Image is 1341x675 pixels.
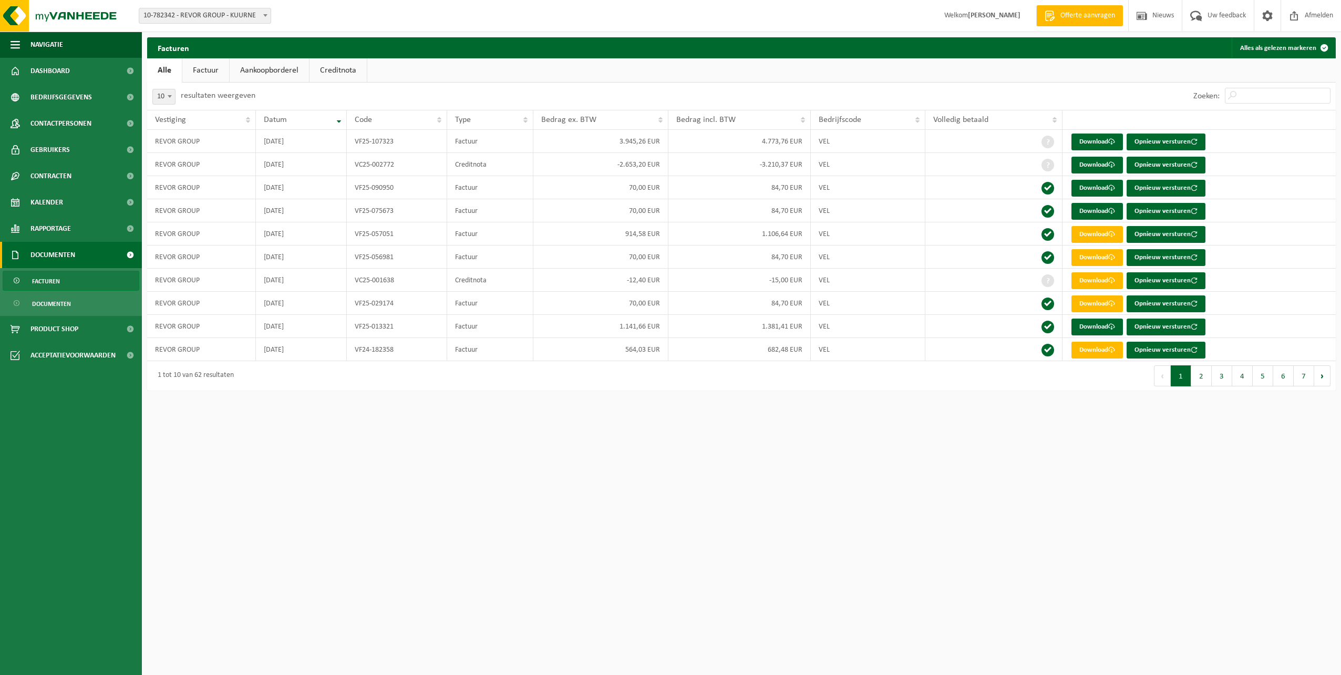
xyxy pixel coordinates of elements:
[447,246,533,269] td: Factuur
[668,130,811,153] td: 4.773,76 EUR
[447,292,533,315] td: Factuur
[1294,365,1314,386] button: 7
[347,199,447,222] td: VF25-075673
[347,292,447,315] td: VF25-029174
[30,342,116,369] span: Acceptatievoorwaarden
[968,12,1020,19] strong: [PERSON_NAME]
[147,176,256,199] td: REVOR GROUP
[1127,226,1205,243] button: Opnieuw versturen
[256,130,347,153] td: [DATE]
[447,199,533,222] td: Factuur
[32,271,60,291] span: Facturen
[1071,342,1123,359] a: Download
[1191,365,1212,386] button: 2
[30,316,78,342] span: Product Shop
[347,176,447,199] td: VF25-090950
[668,269,811,292] td: -15,00 EUR
[264,116,287,124] span: Datum
[230,58,309,83] a: Aankoopborderel
[256,315,347,338] td: [DATE]
[30,189,63,216] span: Kalender
[676,116,736,124] span: Bedrag incl. BTW
[668,338,811,361] td: 682,48 EUR
[147,315,256,338] td: REVOR GROUP
[533,315,668,338] td: 1.141,66 EUR
[147,269,256,292] td: REVOR GROUP
[3,293,139,313] a: Documenten
[347,338,447,361] td: VF24-182358
[1127,295,1205,312] button: Opnieuw versturen
[181,91,255,100] label: resultaten weergeven
[811,130,925,153] td: VEL
[152,366,234,385] div: 1 tot 10 van 62 resultaten
[533,176,668,199] td: 70,00 EUR
[811,199,925,222] td: VEL
[147,199,256,222] td: REVOR GROUP
[152,89,176,105] span: 10
[147,130,256,153] td: REVOR GROUP
[447,153,533,176] td: Creditnota
[256,199,347,222] td: [DATE]
[147,246,256,269] td: REVOR GROUP
[347,222,447,246] td: VF25-057051
[30,32,63,58] span: Navigatie
[811,176,925,199] td: VEL
[933,116,988,124] span: Volledig betaald
[819,116,861,124] span: Bedrijfscode
[1127,134,1205,150] button: Opnieuw versturen
[811,153,925,176] td: VEL
[533,153,668,176] td: -2.653,20 EUR
[447,176,533,199] td: Factuur
[1071,157,1123,173] a: Download
[256,176,347,199] td: [DATE]
[32,294,71,314] span: Documenten
[30,84,92,110] span: Bedrijfsgegevens
[347,315,447,338] td: VF25-013321
[447,338,533,361] td: Factuur
[668,292,811,315] td: 84,70 EUR
[182,58,229,83] a: Factuur
[347,246,447,269] td: VF25-056981
[256,269,347,292] td: [DATE]
[811,222,925,246] td: VEL
[1232,37,1335,58] button: Alles als gelezen markeren
[533,269,668,292] td: -12,40 EUR
[1127,157,1205,173] button: Opnieuw versturen
[447,269,533,292] td: Creditnota
[668,246,811,269] td: 84,70 EUR
[447,315,533,338] td: Factuur
[1193,92,1220,100] label: Zoeken:
[811,315,925,338] td: VEL
[147,292,256,315] td: REVOR GROUP
[447,130,533,153] td: Factuur
[533,199,668,222] td: 70,00 EUR
[447,222,533,246] td: Factuur
[1071,180,1123,197] a: Download
[147,153,256,176] td: REVOR GROUP
[256,222,347,246] td: [DATE]
[30,216,71,242] span: Rapportage
[668,153,811,176] td: -3.210,37 EUR
[256,153,347,176] td: [DATE]
[533,338,668,361] td: 564,03 EUR
[30,242,75,268] span: Documenten
[30,110,91,137] span: Contactpersonen
[1171,365,1191,386] button: 1
[1273,365,1294,386] button: 6
[30,58,70,84] span: Dashboard
[3,271,139,291] a: Facturen
[455,116,471,124] span: Type
[155,116,186,124] span: Vestiging
[347,269,447,292] td: VC25-001638
[147,222,256,246] td: REVOR GROUP
[1127,180,1205,197] button: Opnieuw versturen
[1253,365,1273,386] button: 5
[355,116,372,124] span: Code
[30,163,71,189] span: Contracten
[1232,365,1253,386] button: 4
[147,37,200,58] h2: Facturen
[347,130,447,153] td: VF25-107323
[1127,203,1205,220] button: Opnieuw versturen
[1071,203,1123,220] a: Download
[1154,365,1171,386] button: Previous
